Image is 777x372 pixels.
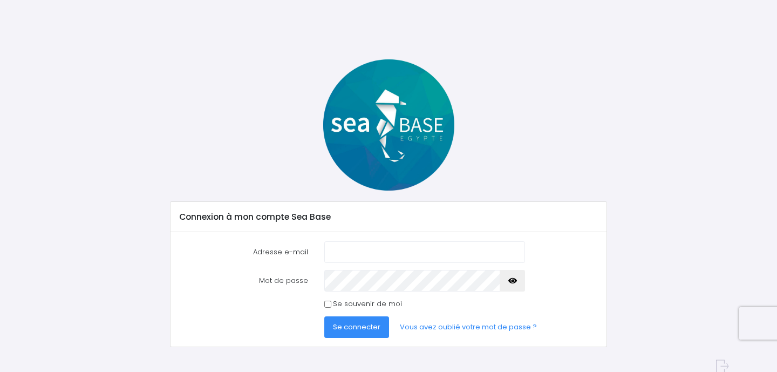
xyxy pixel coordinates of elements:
[391,316,546,338] a: Vous avez oublié votre mot de passe ?
[171,270,316,292] label: Mot de passe
[171,241,316,263] label: Adresse e-mail
[333,322,380,332] span: Se connecter
[171,202,606,232] div: Connexion à mon compte Sea Base
[324,316,389,338] button: Se connecter
[333,299,402,309] label: Se souvenir de moi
